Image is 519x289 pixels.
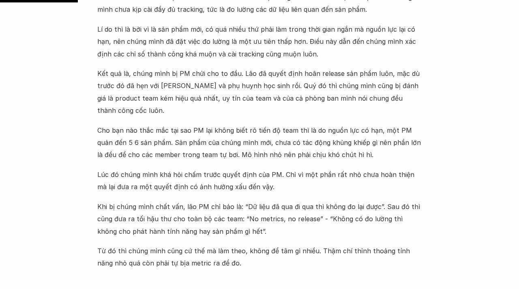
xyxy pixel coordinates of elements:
p: Cho bạn nào thắc mắc tại sao PM lại không biết rõ tiến độ team thì là do nguồn lực có hạn, một PM... [97,124,422,161]
p: Kết quả là, chúng mình bị PM chửi cho to đầu. Lão đã quyết định hoãn release sản phẩm luôn, mặc d... [97,67,422,117]
p: Lí do thì là bởi vì là sản phẩm mới, có quá nhiều thứ phải làm trong thời gian ngắn mà nguồn lực ... [97,23,422,60]
p: Từ đó thì chúng mình cũng cứ thế mà làm theo, không để tâm gì nhiều. Thậm chí thỉnh thoảng tính n... [97,245,422,270]
p: Lúc đó chúng mình khá hỏi chấm trước quyết định của PM. Chỉ vì một phần rất nhỏ chưa hoàn thiện m... [97,168,422,193]
p: Khi bị chúng mình chất vấn, lão PM chỉ bảo là: “Dữ liệu đã qua đi qua thì không đo lại được”. Sau... [97,201,422,237]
